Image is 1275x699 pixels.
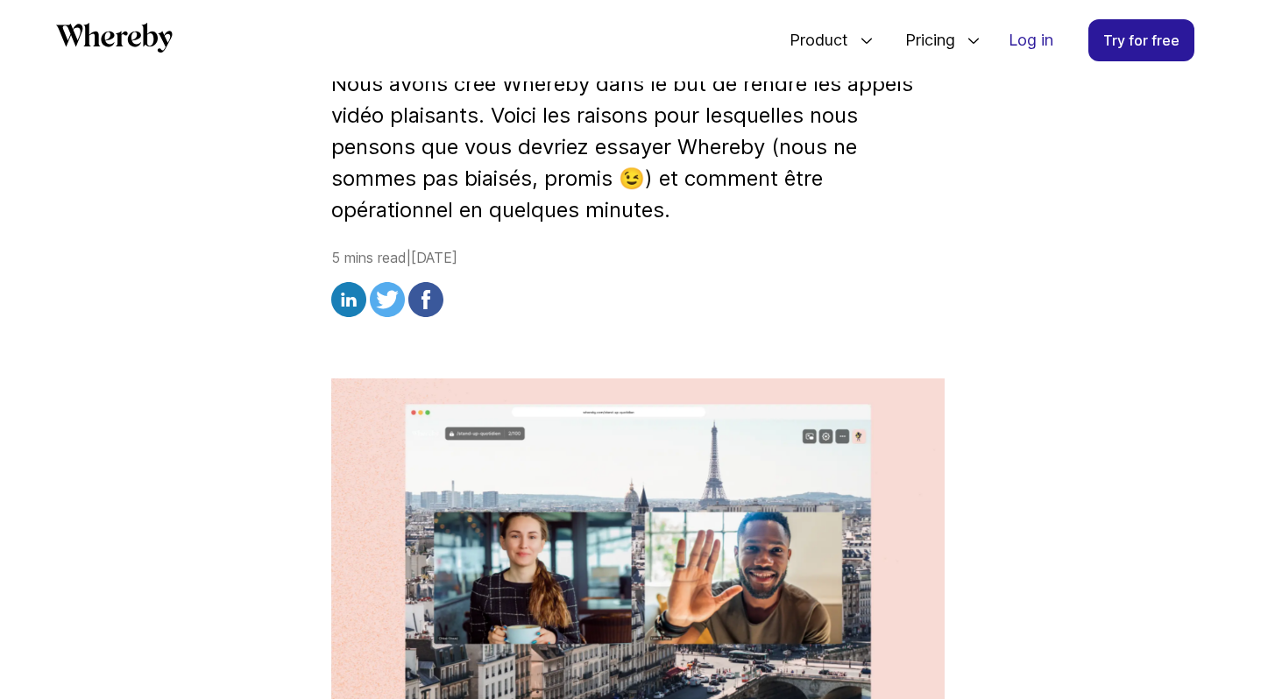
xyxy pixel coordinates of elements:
span: Product [772,11,853,69]
div: 5 mins read | [DATE] [331,247,945,322]
img: twitter [370,282,405,317]
a: Try for free [1088,19,1194,61]
svg: Whereby [56,23,173,53]
p: Nous avons créé Whereby dans le but de rendre les appels vidéo plaisants. Voici les raisons pour ... [331,68,945,226]
img: facebook [408,282,443,317]
a: Whereby [56,23,173,59]
span: Pricing [888,11,960,69]
img: linkedin [331,282,366,317]
a: Log in [995,20,1067,60]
